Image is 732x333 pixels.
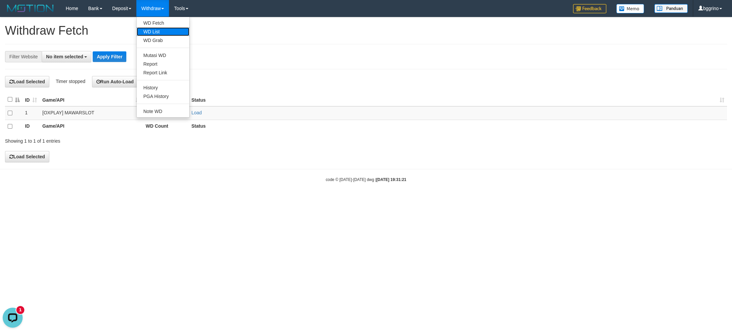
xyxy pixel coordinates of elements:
span: No item selected [46,54,83,59]
img: Feedback.jpg [573,4,606,13]
a: Note WD [137,107,189,116]
th: ID [22,120,40,133]
a: WD Fetch [137,19,189,27]
a: History [137,83,189,92]
button: Load Selected [5,151,49,162]
th: Status: activate to sort column ascending [189,93,727,106]
div: Filter Website [5,51,42,62]
button: Load Selected [5,76,49,87]
button: Apply Filter [93,51,126,62]
a: WD List [137,27,189,36]
span: Timer stopped [56,79,85,84]
th: Game/API [40,120,143,133]
a: Report [137,60,189,68]
div: new message indicator [16,1,24,9]
img: panduan.png [654,4,688,13]
button: Open LiveChat chat widget [3,3,23,23]
strong: [DATE] 19:31:21 [376,177,406,182]
button: Run Auto-Load [92,76,138,87]
img: MOTION_logo.png [5,3,56,13]
h1: Withdraw Fetch [5,24,727,37]
th: Game/API: activate to sort column ascending [40,93,143,106]
button: No item selected [42,51,91,62]
a: WD Grab [137,36,189,45]
td: [OXPLAY] MAWARSLOT [40,106,143,120]
td: 1 [22,106,40,120]
a: Mutasi WD [137,51,189,60]
img: Button%20Memo.svg [616,4,644,13]
th: WD Count [143,120,189,133]
div: Showing 1 to 1 of 1 entries [5,135,300,144]
th: ID: activate to sort column ascending [22,93,40,106]
small: code © [DATE]-[DATE] dwg | [326,177,406,182]
th: Status [189,120,727,133]
a: PGA History [137,92,189,101]
a: Report Link [137,68,189,77]
a: Load [191,110,202,115]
